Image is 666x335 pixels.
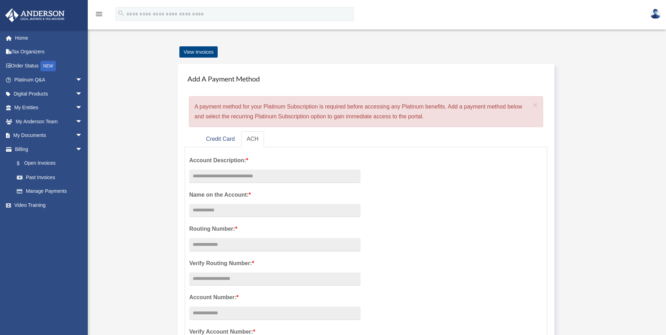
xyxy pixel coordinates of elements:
a: menu [95,12,103,18]
a: Platinum Q&Aarrow_drop_down [5,73,93,87]
label: Account Number: [189,293,361,302]
a: My Documentsarrow_drop_down [5,129,93,143]
span: arrow_drop_down [75,87,90,101]
span: arrow_drop_down [75,101,90,115]
label: Name on the Account: [189,190,361,200]
a: $Open Invoices [10,156,93,171]
a: ACH [241,131,264,147]
a: My Entitiesarrow_drop_down [5,101,93,115]
button: Close [533,101,538,109]
img: Anderson Advisors Platinum Portal [3,8,67,22]
label: Account Description: [189,156,361,165]
span: $ [21,159,24,168]
div: A payment method for your Platinum Subscription is required before accessing any Platinum benefit... [189,96,543,127]
label: Routing Number: [189,224,361,234]
a: Past Invoices [10,170,93,184]
a: Order StatusNEW [5,59,93,73]
a: Home [5,31,93,45]
label: Verify Routing Number: [189,258,361,268]
div: NEW [40,61,56,71]
a: My Anderson Teamarrow_drop_down [5,114,93,129]
span: arrow_drop_down [75,73,90,87]
a: Tax Organizers [5,45,93,59]
span: arrow_drop_down [75,129,90,143]
a: Video Training [5,198,93,212]
a: Manage Payments [10,184,90,198]
i: menu [95,10,103,18]
span: arrow_drop_down [75,142,90,157]
img: User Pic [650,9,661,19]
a: Digital Productsarrow_drop_down [5,87,93,101]
a: Billingarrow_drop_down [5,142,93,156]
i: search [117,9,125,17]
span: arrow_drop_down [75,114,90,129]
a: View Invoices [179,46,218,58]
span: × [533,101,538,109]
h4: Add A Payment Method [185,71,547,86]
a: Credit Card [200,131,240,147]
